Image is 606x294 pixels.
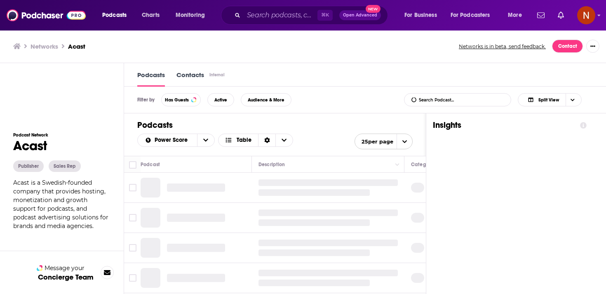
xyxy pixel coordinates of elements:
img: User Profile [577,6,595,24]
button: Show profile menu [577,6,595,24]
h1: Acast [13,138,110,154]
button: Active [207,93,234,106]
span: Toggle select row [129,244,136,252]
span: Toggle select row [129,274,136,282]
h3: Filter by [137,97,155,103]
span: Toggle select row [129,214,136,221]
button: Has Guests [161,93,201,106]
h2: Choose View [518,93,593,106]
span: For Podcasters [451,9,490,21]
a: Acast [68,42,85,50]
button: open menu [96,9,137,22]
div: Categories [411,160,437,169]
span: Toggle select row [129,184,136,191]
a: Charts [136,9,164,22]
span: More [508,9,522,21]
div: Sort Direction [258,134,275,146]
span: Charts [142,9,160,21]
span: Acast is a Swedish-founded company that provides hosting, monetization and growth support for pod... [13,179,108,230]
span: Message your [45,264,85,272]
h3: Concierge Team [38,273,94,281]
span: ⌘ K [317,10,333,21]
div: Search podcasts, credits, & more... [229,6,396,25]
button: Column Actions [392,160,402,170]
h2: Choose List sort [137,134,215,147]
span: For Business [404,9,437,21]
a: Show notifications dropdown [534,8,548,22]
span: New [366,5,381,13]
div: Description [258,160,285,169]
button: Networks is in beta, send feedback. [456,43,549,50]
div: Podcast [141,160,160,169]
h1: Insights [433,120,573,130]
button: open menu [355,134,413,149]
span: Power Score [155,137,190,143]
span: Audience & More [248,98,284,102]
button: Show More Button [586,40,599,53]
button: open menu [399,9,447,22]
span: Monitoring [176,9,205,21]
span: 25 per page [355,135,393,148]
button: open menu [502,9,532,22]
input: Search podcasts, credits, & more... [244,9,317,22]
span: Logged in as AdelNBM [577,6,595,24]
a: Podcasts [137,71,165,87]
button: Sales Rep [49,160,81,172]
h3: Podcast Network [13,132,110,138]
a: Contact [552,40,583,53]
span: Has Guests [165,98,189,102]
a: Networks [31,42,58,50]
button: open menu [445,9,502,22]
span: Table [237,137,251,143]
button: Publisher [13,160,44,172]
button: Choose View [518,93,582,106]
h1: Podcasts [137,120,413,130]
span: Podcasts [102,9,127,21]
button: open menu [138,137,197,143]
button: Audience & More [241,93,291,106]
a: ContactsInternal [176,71,226,87]
span: Split View [538,98,559,102]
button: open menu [197,134,214,146]
button: Open AdvancedNew [339,10,381,20]
button: Choose View [218,134,294,147]
a: Show notifications dropdown [554,8,567,22]
div: Internal [209,72,225,78]
span: Open Advanced [343,13,377,17]
span: Active [214,98,227,102]
img: Podchaser - Follow, Share and Rate Podcasts [7,7,86,23]
button: open menu [170,9,216,22]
